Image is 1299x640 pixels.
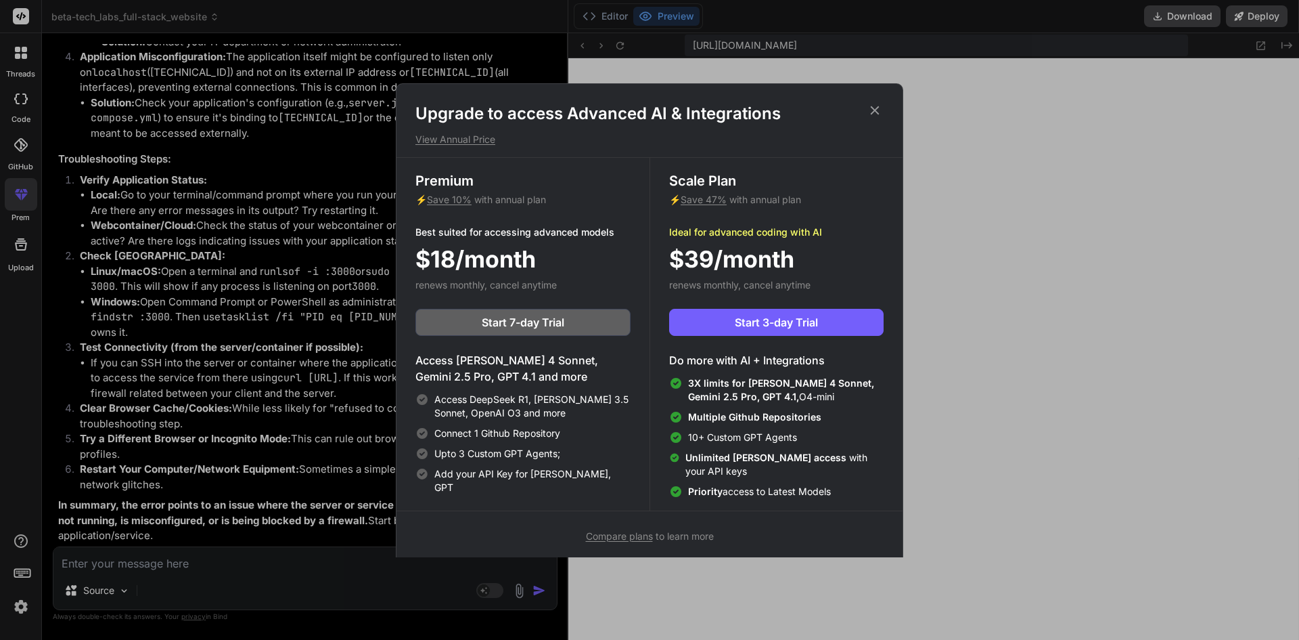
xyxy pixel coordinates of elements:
[415,193,631,207] p: ⚡ with annual plan
[735,314,818,330] span: Start 3-day Trial
[669,242,794,276] span: $39/month
[669,279,811,291] span: renews monthly, cancel anytime
[688,485,831,498] span: access to Latest Models
[688,431,797,444] span: 10+ Custom GPT Agents
[415,242,536,276] span: $18/month
[415,279,557,291] span: renews monthly, cancel anytime
[434,427,560,440] span: Connect 1 Github Repository
[415,226,631,239] p: Best suited for accessing advanced models
[688,486,723,497] span: Priority
[586,530,653,542] span: Compare plans
[415,103,884,125] h1: Upgrade to access Advanced AI & Integrations
[688,377,884,404] span: O4-mini
[434,467,631,494] span: Add your API Key for [PERSON_NAME], GPT
[685,452,849,463] span: Unlimited [PERSON_NAME] access
[482,314,564,330] span: Start 7-day Trial
[415,309,631,336] button: Start 7-day Trial
[685,451,884,478] span: with your API keys
[427,194,472,205] span: Save 10%
[434,447,560,461] span: Upto 3 Custom GPT Agents;
[415,171,631,190] h3: Premium
[669,193,884,207] p: ⚡ with annual plan
[415,352,631,385] h4: Access [PERSON_NAME] 4 Sonnet, Gemini 2.5 Pro, GPT 4.1 and more
[681,194,727,205] span: Save 47%
[688,411,821,423] span: Multiple Github Repositories
[586,530,714,542] span: to learn more
[415,133,884,146] p: View Annual Price
[688,377,874,402] span: 3X limits for [PERSON_NAME] 4 Sonnet, Gemini 2.5 Pro, GPT 4.1,
[669,352,884,368] h4: Do more with AI + Integrations
[669,226,884,239] p: Ideal for advanced coding with AI
[669,309,884,336] button: Start 3-day Trial
[434,393,631,420] span: Access DeepSeek R1, [PERSON_NAME] 3.5 Sonnet, OpenAI O3 and more
[669,171,884,190] h3: Scale Plan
